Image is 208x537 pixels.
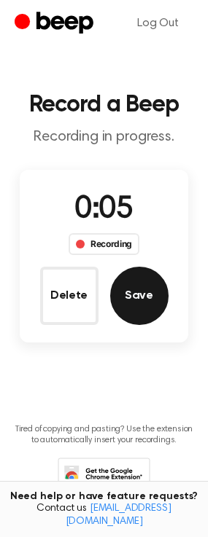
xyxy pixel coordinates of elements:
[40,267,99,325] button: Delete Audio Record
[123,6,193,41] a: Log Out
[69,233,139,255] div: Recording
[66,503,172,527] a: [EMAIL_ADDRESS][DOMAIN_NAME]
[9,503,199,528] span: Contact us
[110,267,169,325] button: Save Audio Record
[12,128,196,146] p: Recording in progress.
[74,195,133,225] span: 0:05
[12,93,196,117] h1: Record a Beep
[12,424,196,446] p: Tired of copying and pasting? Use the extension to automatically insert your recordings.
[15,9,97,38] a: Beep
